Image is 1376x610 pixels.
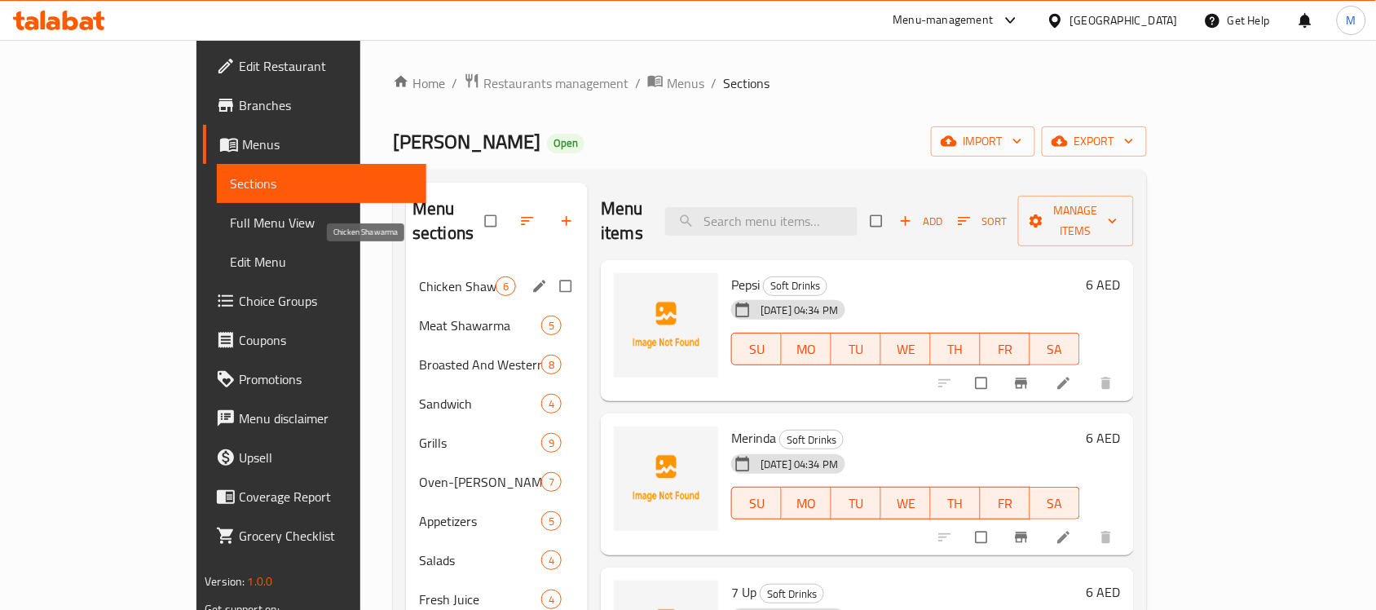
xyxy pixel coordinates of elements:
span: Menu disclaimer [239,409,413,428]
img: Pepsi [614,273,718,378]
span: Salads [419,550,541,570]
h6: 6 AED [1087,581,1121,603]
span: SA [1037,338,1074,361]
div: items [541,316,562,335]
button: Branch-specific-item [1003,519,1043,555]
span: Select to update [966,522,1000,553]
a: Restaurants management [464,73,628,94]
span: WE [888,492,924,515]
button: MO [782,333,831,365]
span: Pepsi [731,272,760,297]
div: Appetizers [419,511,541,531]
div: [GEOGRAPHIC_DATA] [1070,11,1178,29]
button: TH [931,487,981,519]
a: Branches [203,86,426,125]
span: Branches [239,95,413,115]
span: FR [987,492,1024,515]
span: SA [1037,492,1074,515]
span: Coupons [239,330,413,350]
div: Sandwich4 [406,384,588,423]
a: Edit menu item [1056,529,1075,546]
span: 1.0.0 [248,571,273,592]
button: import [931,126,1035,157]
span: [PERSON_NAME] [393,123,540,160]
span: Choice Groups [239,291,413,311]
span: MO [788,492,825,515]
span: TU [838,492,875,515]
span: 8 [542,357,561,373]
div: Open [547,134,584,153]
h2: Menu sections [412,197,485,245]
span: MO [788,338,825,361]
span: Manage items [1031,201,1121,241]
div: Grills [419,433,541,453]
span: SU [739,338,775,361]
a: Upsell [203,438,426,477]
span: Soft Drinks [764,276,827,295]
button: Add [895,209,947,234]
div: items [496,276,516,296]
span: Select to update [966,368,1000,399]
button: SU [731,487,782,519]
div: items [541,550,562,570]
div: items [541,433,562,453]
span: Edit Restaurant [239,56,413,76]
span: Add [899,212,943,231]
span: export [1055,131,1134,152]
div: Soft Drinks [779,430,844,449]
span: Select section [861,206,895,236]
span: TH [937,492,974,515]
span: 6 [496,279,515,294]
span: Sections [230,174,413,193]
button: TH [931,333,981,365]
span: Sections [723,73,770,93]
span: Soft Drinks [780,431,843,449]
a: Promotions [203,360,426,399]
button: edit [529,276,553,297]
li: / [635,73,641,93]
div: Salads4 [406,541,588,580]
span: FR [987,338,1024,361]
h2: Menu items [601,197,646,245]
li: / [711,73,717,93]
span: TH [937,338,974,361]
span: Add item [895,209,947,234]
a: Sections [217,164,426,203]
span: SU [739,492,775,515]
span: Soft Drinks [761,585,823,603]
div: items [541,394,562,413]
a: Edit Menu [217,242,426,281]
span: import [944,131,1022,152]
button: FR [981,487,1030,519]
button: TU [831,333,881,365]
span: Sort [958,212,1008,231]
button: Manage items [1018,196,1134,246]
span: 5 [542,514,561,529]
span: Broasted And Western [419,355,541,374]
a: Choice Groups [203,281,426,320]
input: search [665,207,858,236]
img: Merinda [614,427,718,531]
span: Chicken Shawarma [419,276,496,296]
button: SA [1030,333,1080,365]
span: Promotions [239,369,413,389]
span: 5 [542,318,561,334]
span: Restaurants management [483,73,628,93]
div: Soft Drinks [760,584,824,603]
div: Appetizers5 [406,502,588,541]
div: Menu-management [893,11,994,30]
button: FR [981,333,1030,365]
span: WE [888,338,924,361]
span: Menus [667,73,704,93]
span: TU [838,338,875,361]
button: SU [731,333,782,365]
span: 7 [542,475,561,490]
div: items [541,511,562,531]
button: Add section [549,203,588,239]
a: Coverage Report [203,477,426,516]
span: Sandwich [419,394,541,413]
a: Edit menu item [1056,375,1075,391]
div: items [541,355,562,374]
